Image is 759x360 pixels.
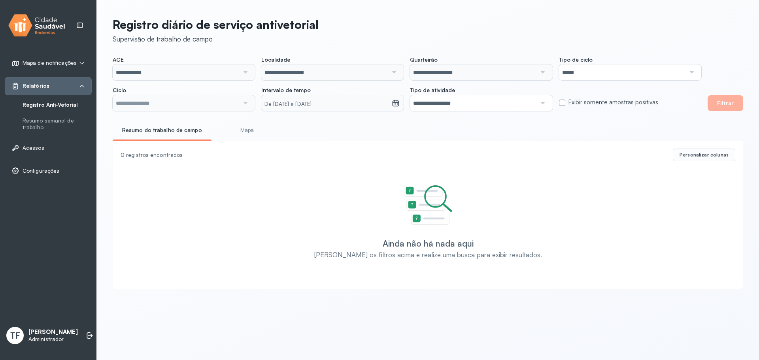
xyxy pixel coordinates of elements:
[404,185,453,226] img: Imagem de Empty State
[11,144,85,152] a: Acessos
[23,83,49,89] span: Relatórios
[23,60,77,66] span: Mapa de notificações
[23,102,92,108] a: Registro Anti-Vetorial
[28,336,78,343] p: Administrador
[113,124,211,137] a: Resumo do trabalho de campo
[23,117,92,131] a: Resumo semanal de trabalho
[113,35,319,43] div: Supervisão de trabalho de campo
[218,124,276,137] a: Mapa
[559,56,593,63] span: Tipo de ciclo
[23,145,44,151] span: Acessos
[410,87,455,94] span: Tipo de atividade
[264,100,389,108] small: De [DATE] a [DATE]
[23,116,92,132] a: Resumo semanal de trabalho
[23,100,92,110] a: Registro Anti-Vetorial
[261,56,290,63] span: Localidade
[113,87,126,94] span: Ciclo
[10,330,20,341] span: TF
[8,13,65,38] img: logo.svg
[261,87,311,94] span: Intervalo de tempo
[11,167,85,175] a: Configurações
[673,149,735,161] button: Personalizar colunas
[314,251,542,259] div: [PERSON_NAME] os filtros acima e realize uma busca para exibir resultados.
[410,56,438,63] span: Quarteirão
[113,17,319,32] p: Registro diário de serviço antivetorial
[568,99,658,106] label: Exibir somente amostras positivas
[113,56,124,63] span: ACE
[28,328,78,336] p: [PERSON_NAME]
[121,152,666,158] div: 0 registros encontrados
[383,238,474,249] div: Ainda não há nada aqui
[23,168,59,174] span: Configurações
[708,95,743,111] button: Filtrar
[680,152,729,158] span: Personalizar colunas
